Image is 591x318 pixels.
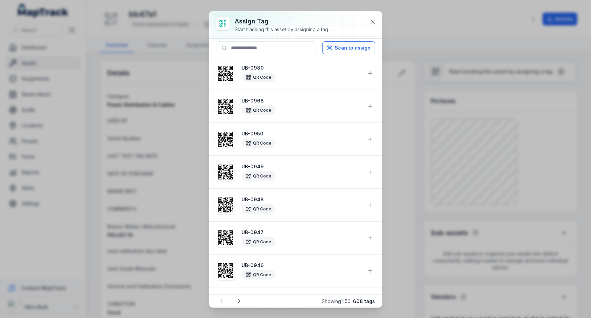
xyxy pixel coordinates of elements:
[322,41,375,54] button: Scan to assign
[235,17,330,26] h3: Assign tag
[242,229,361,236] strong: UB-0947
[322,298,375,304] span: Showing 1 - 50 ·
[353,298,375,304] strong: 608 tags
[242,196,361,203] strong: UB-0948
[242,204,276,214] div: QR Code
[242,138,276,148] div: QR Code
[242,171,276,181] div: QR Code
[242,97,361,104] strong: UB-0968
[242,237,276,247] div: QR Code
[242,106,276,115] div: QR Code
[242,262,361,269] strong: UB-0946
[242,163,361,170] strong: UB-0949
[242,270,276,280] div: QR Code
[242,73,276,82] div: QR Code
[242,64,361,71] strong: UB-0980
[235,26,330,33] div: Start tracking this asset by assigning a tag.
[242,130,361,137] strong: UB-0950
